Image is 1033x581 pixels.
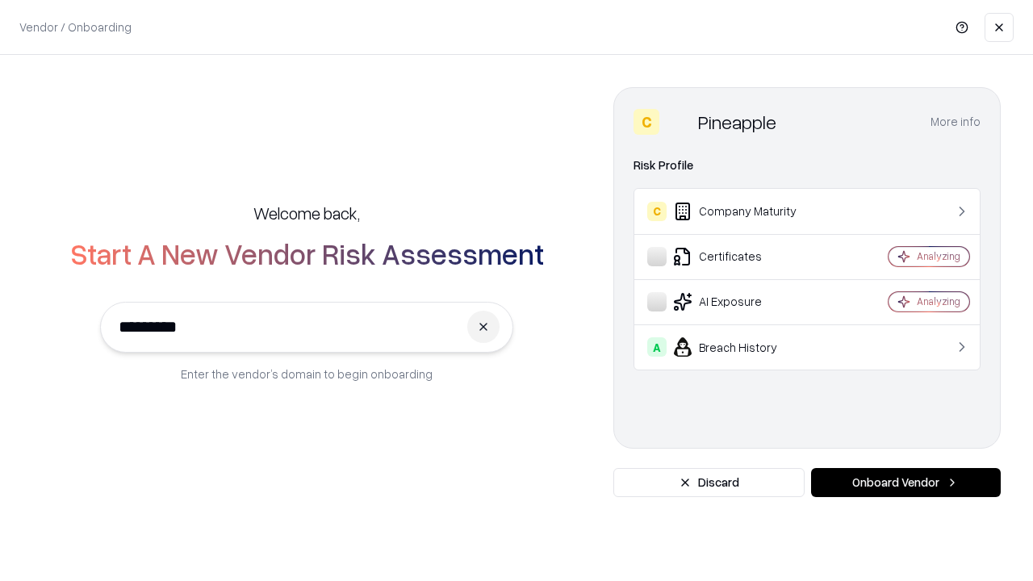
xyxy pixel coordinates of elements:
div: AI Exposure [647,292,840,311]
img: Pineapple [666,109,692,135]
h2: Start A New Vendor Risk Assessment [70,237,544,270]
button: More info [931,107,981,136]
div: C [647,202,667,221]
div: Analyzing [917,295,960,308]
p: Vendor / Onboarding [19,19,132,36]
div: Analyzing [917,249,960,263]
div: Breach History [647,337,840,357]
button: Discard [613,468,805,497]
div: Certificates [647,247,840,266]
h5: Welcome back, [253,202,360,224]
div: Pineapple [698,109,776,135]
div: A [647,337,667,357]
div: Company Maturity [647,202,840,221]
div: C [634,109,659,135]
button: Onboard Vendor [811,468,1001,497]
div: Risk Profile [634,156,981,175]
p: Enter the vendor’s domain to begin onboarding [181,366,433,382]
